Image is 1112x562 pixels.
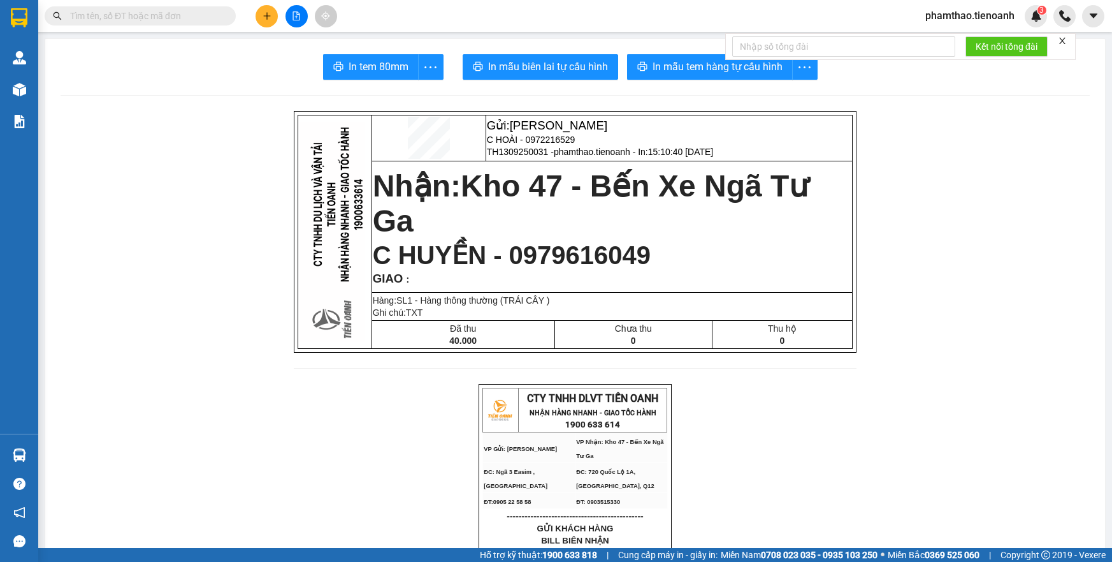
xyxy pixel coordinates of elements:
[1037,6,1046,15] sup: 3
[323,54,419,80] button: printerIn tem 80mm
[761,550,877,560] strong: 0708 023 035 - 0935 103 250
[925,550,979,560] strong: 0369 525 060
[607,548,609,562] span: |
[373,241,651,269] span: C HUYỀN - 0979616049
[373,169,809,238] span: Kho 47 - Bến Xe Ngã Tư Ga
[484,446,557,452] span: VP Gửi: [PERSON_NAME]
[450,323,476,334] span: Đã thu
[349,59,408,75] span: In tem 80mm
[488,59,608,75] span: In mẫu biên lai tự cấu hình
[627,54,793,80] button: printerIn mẫu tem hàng tự cấu hình
[13,448,26,462] img: warehouse-icon
[618,548,718,562] span: Cung cấp máy in - giấy in:
[527,392,658,404] span: CTY TNHH DLVT TIẾN OANH
[1058,36,1067,45] span: close
[480,548,597,562] span: Hỗ trợ kỹ thuật:
[373,272,403,285] span: GIAO
[648,147,713,157] span: 15:10:40 [DATE]
[1082,5,1104,27] button: caret-down
[484,499,531,505] span: ĐT:0905 22 58 58
[976,40,1037,54] span: Kết nối tổng đài
[13,535,25,547] span: message
[70,9,220,23] input: Tìm tên, số ĐT hoặc mã đơn
[373,307,423,318] span: Ghi chú:
[637,61,647,73] span: printer
[473,61,483,73] span: printer
[263,11,271,20] span: plus
[768,323,797,334] span: Thu hộ
[487,119,607,132] span: Gửi:
[13,478,25,490] span: question-circle
[721,548,877,562] span: Miền Nam
[13,507,25,519] span: notification
[631,336,636,346] span: 0
[542,550,597,560] strong: 1900 633 818
[537,524,614,533] span: GỬI KHÁCH HÀNG
[53,11,62,20] span: search
[965,36,1048,57] button: Kết nối tổng đài
[1041,551,1050,559] span: copyright
[510,119,607,132] span: [PERSON_NAME]
[530,409,656,417] strong: NHẬN HÀNG NHANH - GIAO TỐC HÀNH
[292,11,301,20] span: file-add
[615,323,652,334] span: Chưa thu
[793,59,817,75] span: more
[13,83,26,96] img: warehouse-icon
[792,54,818,80] button: more
[13,115,26,128] img: solution-icon
[888,548,979,562] span: Miền Bắc
[881,552,885,558] span: ⚪️
[11,8,27,27] img: logo-vxr
[576,499,620,505] span: ĐT: 0903515330
[403,274,409,285] span: :
[373,295,550,306] span: Hàng:SL
[285,5,308,27] button: file-add
[576,439,663,459] span: VP Nhận: Kho 47 - Bến Xe Ngã Tư Ga
[463,54,618,80] button: printerIn mẫu biên lai tự cấu hình
[989,548,991,562] span: |
[487,135,575,145] span: C HOÀI - 0972216529
[13,51,26,64] img: warehouse-icon
[1088,10,1099,22] span: caret-down
[487,147,713,157] span: TH1309250031 -
[419,59,443,75] span: more
[418,54,444,80] button: more
[1030,10,1042,22] img: icon-new-feature
[484,469,547,489] span: ĐC: Ngã 3 Easim ,[GEOGRAPHIC_DATA]
[1039,6,1044,15] span: 3
[554,147,713,157] span: phamthao.tienoanh - In:
[653,59,783,75] span: In mẫu tem hàng tự cấu hình
[373,169,809,238] strong: Nhận:
[449,336,477,346] span: 40.000
[333,61,343,73] span: printer
[406,307,422,318] span: TXT
[780,336,785,346] span: 0
[256,5,278,27] button: plus
[915,8,1025,24] span: phamthao.tienoanh
[576,469,654,489] span: ĐC: 720 Quốc Lộ 1A, [GEOGRAPHIC_DATA], Q12
[565,420,620,429] strong: 1900 633 614
[315,5,337,27] button: aim
[541,536,609,545] span: BILL BIÊN NHẬN
[407,295,549,306] span: 1 - Hàng thông thường (TRÁI CÂY )
[321,11,330,20] span: aim
[1059,10,1071,22] img: phone-icon
[732,36,955,57] input: Nhập số tổng đài
[484,394,516,426] img: logo
[507,511,643,521] span: ----------------------------------------------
